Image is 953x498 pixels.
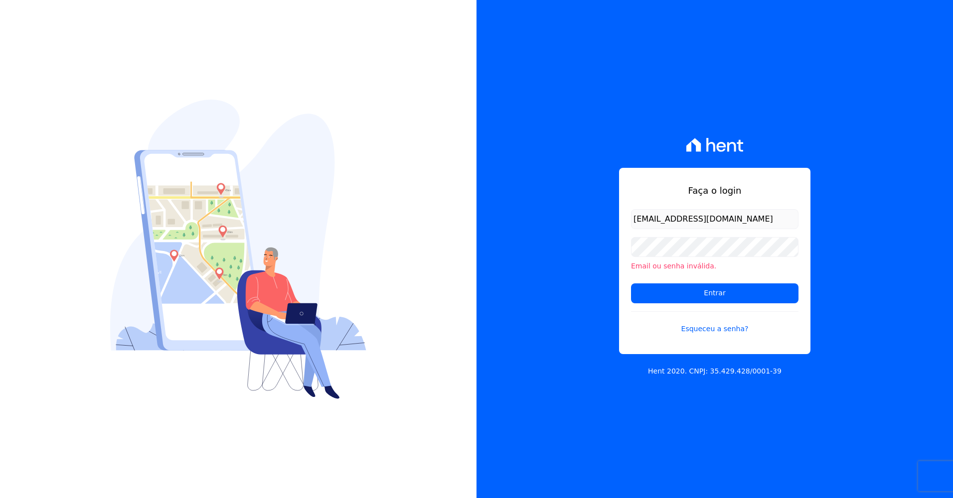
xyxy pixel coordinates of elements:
[648,366,782,376] p: Hent 2020. CNPJ: 35.429.428/0001-39
[631,311,798,334] a: Esqueceu a senha?
[631,209,798,229] input: Email
[631,261,798,271] li: Email ou senha inválida.
[110,100,366,399] img: Login
[631,184,798,197] h1: Faça o login
[631,283,798,303] input: Entrar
